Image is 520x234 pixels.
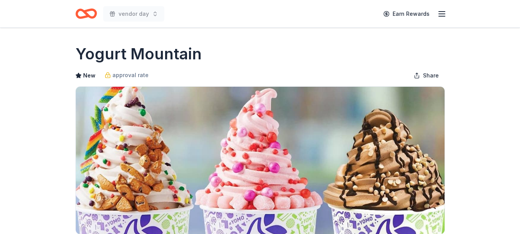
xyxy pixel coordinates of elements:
[379,7,434,21] a: Earn Rewards
[75,43,202,65] h1: Yogurt Mountain
[119,9,149,19] span: vendor day
[75,5,97,23] a: Home
[423,71,439,80] span: Share
[105,71,149,80] a: approval rate
[83,71,95,80] span: New
[112,71,149,80] span: approval rate
[103,6,164,22] button: vendor day
[76,87,445,234] img: Image for Yogurt Mountain
[408,68,445,83] button: Share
